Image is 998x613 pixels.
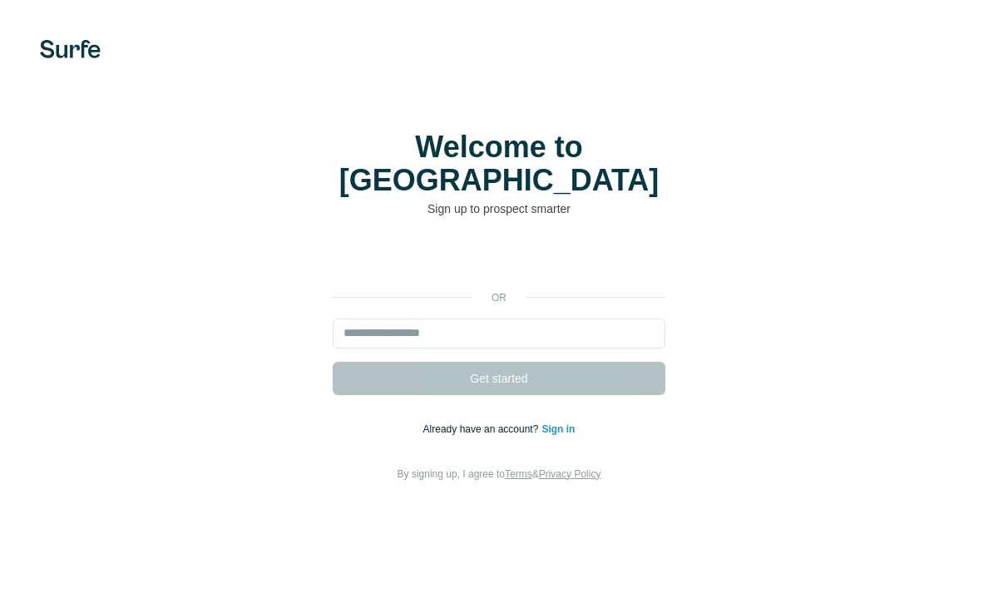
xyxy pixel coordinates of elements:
span: By signing up, I agree to & [398,468,601,480]
img: Surfe's logo [40,40,101,58]
a: Privacy Policy [539,468,601,480]
p: or [472,290,526,305]
p: Sign up to prospect smarter [333,200,665,217]
iframe: Google ile Oturum Açma Düğmesi [324,242,674,279]
h1: Welcome to [GEOGRAPHIC_DATA] [333,131,665,197]
span: Already have an account? [423,423,542,435]
a: Terms [505,468,532,480]
a: Sign in [541,423,575,435]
